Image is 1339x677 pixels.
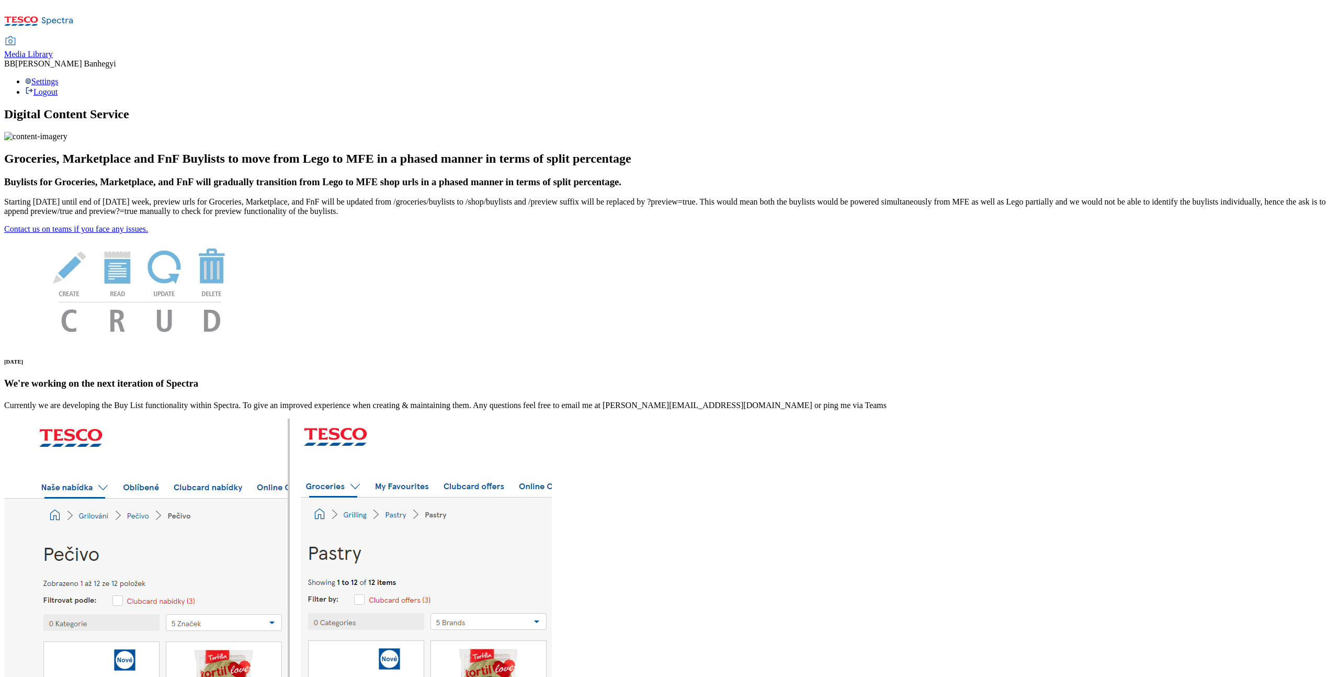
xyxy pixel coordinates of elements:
h3: Buylists for Groceries, Marketplace, and FnF will gradually transition from Lego to MFE shop urls... [4,176,1335,188]
h6: [DATE] [4,358,1335,365]
span: BB [4,59,15,68]
img: News Image [4,234,276,343]
a: Media Library [4,37,53,59]
span: Media Library [4,50,53,59]
h3: We're working on the next iteration of Spectra [4,378,1335,389]
h1: Digital Content Service [4,107,1335,121]
span: [PERSON_NAME] Banhegyi [15,59,116,68]
img: content-imagery [4,132,67,141]
p: Starting [DATE] until end of [DATE] week, preview urls for Groceries, Marketplace, and FnF will b... [4,197,1335,216]
a: Contact us on teams if you face any issues. [4,224,148,233]
h2: Groceries, Marketplace and FnF Buylists to move from Lego to MFE in a phased manner in terms of s... [4,152,1335,166]
a: Logout [25,87,58,96]
p: Currently we are developing the Buy List functionality within Spectra. To give an improved experi... [4,401,1335,410]
a: Settings [25,77,59,86]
